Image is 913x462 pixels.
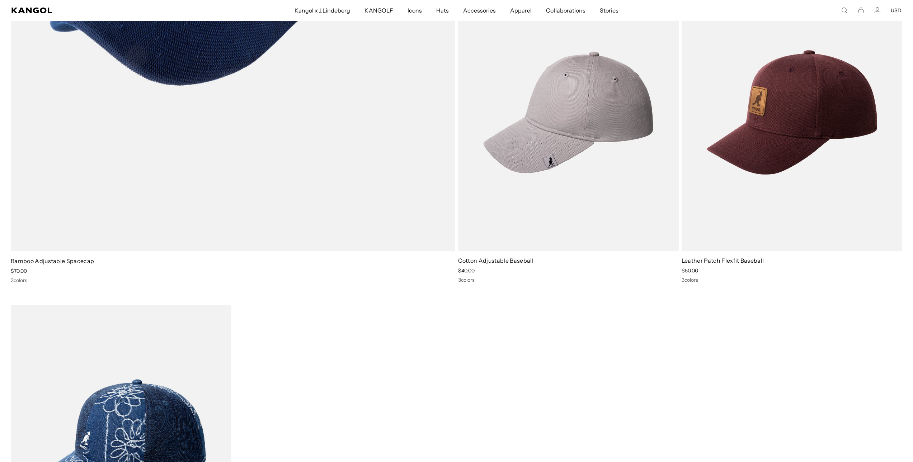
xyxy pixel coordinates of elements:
a: Bamboo Adjustable Spacecap [11,257,94,265]
div: 3 colors [682,277,902,283]
a: Cotton Adjustable Baseball [458,257,533,264]
summary: Search here [841,7,848,14]
a: Account [874,7,881,14]
button: USD [891,7,902,14]
span: $40.00 [458,267,475,274]
a: Kangol [11,8,196,13]
span: $50.00 [682,267,698,274]
div: 3 colors [11,277,455,284]
button: Cart [858,7,864,14]
span: $70.00 [11,268,27,274]
a: Leather Patch Flexfit Baseball [682,257,764,264]
div: 3 colors [458,277,679,283]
